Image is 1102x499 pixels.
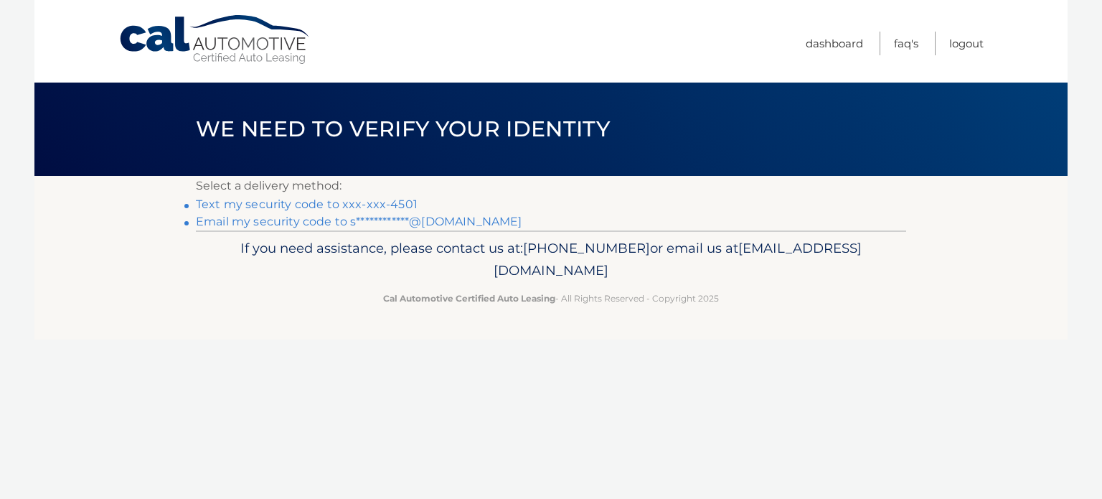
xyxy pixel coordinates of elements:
a: Cal Automotive [118,14,312,65]
p: Select a delivery method: [196,176,906,196]
a: Dashboard [806,32,863,55]
a: FAQ's [894,32,918,55]
span: [PHONE_NUMBER] [523,240,650,256]
a: Logout [949,32,984,55]
strong: Cal Automotive Certified Auto Leasing [383,293,555,304]
p: - All Rights Reserved - Copyright 2025 [205,291,897,306]
span: We need to verify your identity [196,116,610,142]
p: If you need assistance, please contact us at: or email us at [205,237,897,283]
a: Text my security code to xxx-xxx-4501 [196,197,418,211]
